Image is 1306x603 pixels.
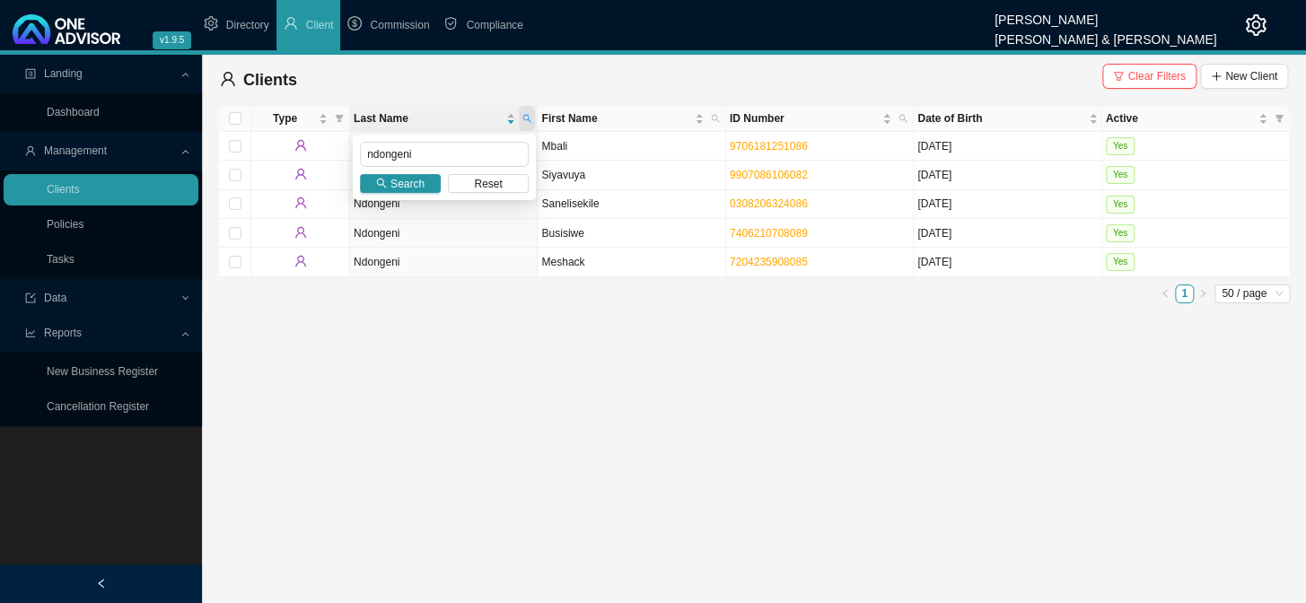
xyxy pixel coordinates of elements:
[220,71,236,87] span: user
[350,219,538,248] td: Ndongeni
[47,365,158,378] a: New Business Register
[347,16,362,31] span: dollar
[370,19,429,31] span: Commission
[1198,289,1207,298] span: right
[350,190,538,219] td: Ndongeni
[1225,67,1277,85] span: New Client
[1106,109,1255,127] span: Active
[1194,284,1213,303] button: right
[25,328,36,338] span: line-chart
[995,4,1216,24] div: [PERSON_NAME]
[306,19,334,31] span: Client
[707,106,723,131] span: search
[538,161,725,189] td: Siyavuya
[360,142,529,167] input: Search Last Name
[44,144,107,157] span: Management
[914,190,1101,219] td: [DATE]
[914,161,1101,189] td: [DATE]
[917,109,1084,127] span: Date of Birth
[243,71,297,89] span: Clients
[354,109,503,127] span: Last Name
[730,140,808,153] a: 9706181251086
[226,19,269,31] span: Directory
[538,106,725,132] th: First Name
[1211,71,1222,82] span: plus
[204,16,218,31] span: setting
[1200,64,1288,89] button: New Client
[1275,114,1284,123] span: filter
[1176,285,1193,302] a: 1
[44,327,82,339] span: Reports
[995,24,1216,44] div: [PERSON_NAME] & [PERSON_NAME]
[538,190,725,219] td: Sanelisekile
[350,132,538,161] td: Ndongeni
[730,109,879,127] span: ID Number
[443,16,458,31] span: safety
[914,219,1101,248] td: [DATE]
[898,114,907,123] span: search
[153,31,191,49] span: v1.9.5
[914,132,1101,161] td: [DATE]
[1113,71,1124,82] span: filter
[1106,137,1135,155] span: Yes
[522,114,531,123] span: search
[25,145,36,156] span: user
[1102,64,1196,89] button: Clear Filters
[895,106,911,131] span: search
[1127,67,1186,85] span: Clear Filters
[726,106,914,132] th: ID Number
[730,227,808,240] a: 7406210708089
[1106,253,1135,271] span: Yes
[13,14,120,44] img: 2df55531c6924b55f21c4cf5d4484680-logo-light.svg
[1175,284,1194,303] li: 1
[914,106,1101,132] th: Date of Birth
[538,248,725,276] td: Meshack
[251,106,350,132] th: Type
[730,197,808,210] a: 0308206324086
[294,168,307,180] span: user
[466,19,522,31] span: Compliance
[541,109,690,127] span: First Name
[294,255,307,267] span: user
[1194,284,1213,303] li: Next Page
[474,175,502,193] span: Reset
[1106,166,1135,184] span: Yes
[390,175,425,193] span: Search
[335,114,344,123] span: filter
[448,174,529,193] button: Reset
[376,178,387,188] span: search
[730,256,808,268] a: 7204235908085
[47,183,80,196] a: Clients
[44,67,83,80] span: Landing
[331,106,347,131] span: filter
[25,293,36,303] span: import
[294,197,307,209] span: user
[294,139,307,152] span: user
[44,292,66,304] span: Data
[711,114,720,123] span: search
[538,132,725,161] td: Mbali
[538,219,725,248] td: Busisiwe
[255,109,315,127] span: Type
[1214,284,1290,303] div: Page Size
[47,253,75,266] a: Tasks
[284,16,298,31] span: user
[25,68,36,79] span: profile
[47,106,100,118] a: Dashboard
[1271,106,1287,131] span: filter
[1245,14,1267,36] span: setting
[47,218,83,231] a: Policies
[914,248,1101,276] td: [DATE]
[1156,284,1175,303] button: left
[1106,224,1135,242] span: Yes
[350,248,538,276] td: Ndongeni
[294,226,307,239] span: user
[350,161,538,189] td: Ndongeni
[96,578,107,589] span: left
[1106,196,1135,214] span: Yes
[360,174,441,193] button: Search
[1156,284,1175,303] li: Previous Page
[519,106,535,131] span: search
[1102,106,1290,132] th: Active
[1222,285,1283,302] span: 50 / page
